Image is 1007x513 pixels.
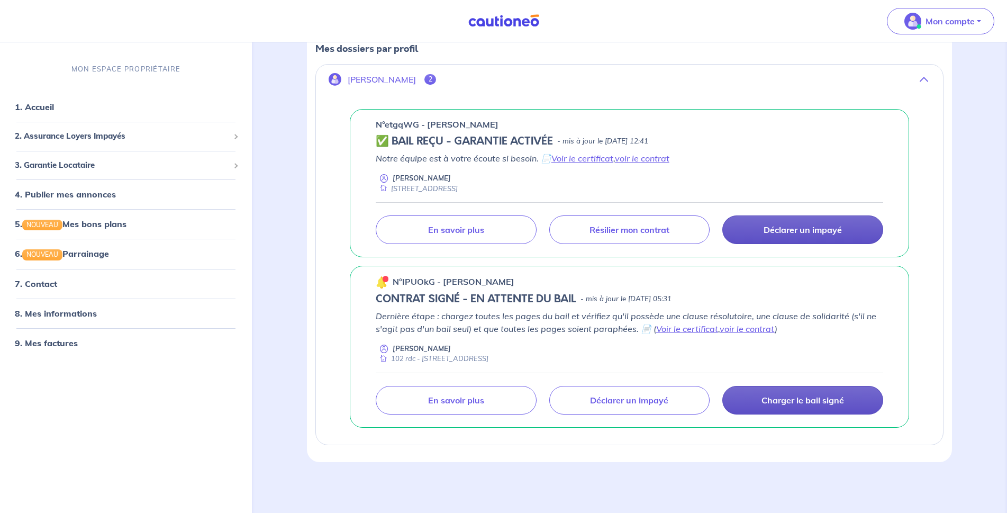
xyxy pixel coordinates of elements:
[15,219,126,229] a: 5.NOUVEAUMes bons plans
[720,323,775,334] a: voir le contrat
[764,224,842,235] p: Déclarer un impayé
[15,130,229,142] span: 2. Assurance Loyers Impayés
[590,395,668,406] p: Déclarer un impayé
[4,155,248,175] div: 3. Garantie Locataire
[4,96,248,118] div: 1. Accueil
[376,118,498,131] p: n°etgqWG - [PERSON_NAME]
[15,102,54,112] a: 1. Accueil
[316,67,943,92] button: [PERSON_NAME]2
[376,135,553,148] h5: ✅ BAIL REÇU - GARANTIE ACTIVÉE
[348,75,416,85] p: [PERSON_NAME]
[376,386,537,415] a: En savoir plus
[615,153,669,164] a: voir le contrat
[376,184,458,194] div: [STREET_ADDRESS]
[580,294,672,304] p: - mis à jour le [DATE] 05:31
[4,213,248,235] div: 5.NOUVEAUMes bons plans
[393,275,514,288] p: n°IPUOkG - [PERSON_NAME]
[549,215,710,244] a: Résilier mon contrat
[557,136,648,147] p: - mis à jour le [DATE] 12:41
[15,308,97,318] a: 8. Mes informations
[551,153,613,164] a: Voir le certificat
[393,344,451,354] p: [PERSON_NAME]
[4,332,248,353] div: 9. Mes factures
[761,395,844,406] p: Charger le bail signé
[589,224,669,235] p: Résilier mon contrat
[376,152,883,165] p: Notre équipe est à votre écoute si besoin. 📄 ,
[15,337,78,348] a: 9. Mes factures
[4,184,248,205] div: 4. Publier mes annonces
[315,42,944,56] p: Mes dossiers par profil
[376,276,388,289] img: 🔔
[15,278,57,289] a: 7. Contact
[549,386,710,415] a: Déclarer un impayé
[722,215,883,244] a: Déclarer un impayé
[4,126,248,147] div: 2. Assurance Loyers Impayés
[4,243,248,264] div: 6.NOUVEAUParrainage
[656,323,718,334] a: Voir le certificat
[722,386,883,415] a: Charger le bail signé
[904,13,921,30] img: illu_account_valid_menu.svg
[15,159,229,171] span: 3. Garantie Locataire
[376,310,883,335] p: Dernière étape : chargez toutes les pages du bail et vérifiez qu'il possède une clause résolutoir...
[376,354,488,364] div: 102 rdc - [STREET_ADDRESS]
[15,189,116,200] a: 4. Publier mes annonces
[4,302,248,323] div: 8. Mes informations
[424,74,437,85] span: 2
[428,395,484,406] p: En savoir plus
[393,173,451,183] p: [PERSON_NAME]
[15,248,109,259] a: 6.NOUVEAUParrainage
[464,14,543,28] img: Cautioneo
[376,215,537,244] a: En savoir plus
[376,293,883,305] div: state: CONTRACT-SIGNED, Context: NEW,MAYBE-CERTIFICATE,ALONE,LESSOR-DOCUMENTS
[71,64,180,74] p: MON ESPACE PROPRIÉTAIRE
[926,15,975,28] p: Mon compte
[887,8,994,34] button: illu_account_valid_menu.svgMon compte
[4,273,248,294] div: 7. Contact
[329,73,341,86] img: illu_account.svg
[376,135,883,148] div: state: CONTRACT-VALIDATED, Context: NEW,MAYBE-CERTIFICATE,ALONE,LESSOR-DOCUMENTS
[428,224,484,235] p: En savoir plus
[376,293,576,305] h5: CONTRAT SIGNÉ - EN ATTENTE DU BAIL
